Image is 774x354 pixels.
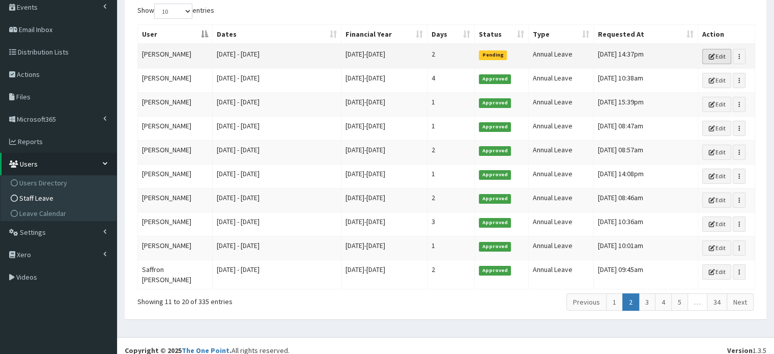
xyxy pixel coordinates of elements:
span: Approved [479,122,511,131]
td: [DATE] - [DATE] [213,164,341,188]
a: Edit [702,240,731,256]
td: [DATE]-[DATE] [341,236,427,260]
td: Annual Leave [529,68,594,92]
span: Users [20,159,38,169]
td: [DATE] 14:37pm [594,44,698,68]
td: [PERSON_NAME] [138,116,213,140]
div: Showing 11 to 20 of 335 entries [137,292,385,307]
td: [PERSON_NAME] [138,140,213,164]
td: [DATE] - [DATE] [213,92,341,116]
th: Financial Year: activate to sort column ascending [341,25,427,44]
a: Edit [702,121,731,136]
a: 1 [606,293,623,311]
td: [DATE] - [DATE] [213,68,341,92]
span: Videos [16,273,37,282]
td: [DATE] - [DATE] [213,260,341,289]
td: [DATE] 08:46am [594,188,698,212]
th: Action [698,25,755,44]
td: [DATE]-[DATE] [341,188,427,212]
td: [PERSON_NAME] [138,212,213,236]
td: [DATE] - [DATE] [213,236,341,260]
td: [PERSON_NAME] [138,92,213,116]
a: Edit [702,216,731,232]
span: Approved [479,242,511,251]
td: [DATE]-[DATE] [341,164,427,188]
td: [DATE] - [DATE] [213,116,341,140]
label: Show entries [137,4,214,19]
span: Leave Calendar [19,209,66,218]
span: Approved [479,98,511,107]
td: 1 [427,116,475,140]
td: Annual Leave [529,236,594,260]
td: 1 [427,236,475,260]
td: [DATE]-[DATE] [341,68,427,92]
td: Annual Leave [529,44,594,68]
td: [PERSON_NAME] [138,188,213,212]
td: [DATE] 10:38am [594,68,698,92]
td: [PERSON_NAME] [138,236,213,260]
td: Annual Leave [529,92,594,116]
td: [DATE]-[DATE] [341,44,427,68]
td: [DATE] 10:36am [594,212,698,236]
td: [DATE]-[DATE] [341,92,427,116]
td: 2 [427,140,475,164]
td: [DATE] 09:45am [594,260,698,289]
td: [PERSON_NAME] [138,164,213,188]
td: 3 [427,212,475,236]
td: 2 [427,44,475,68]
span: Approved [479,266,511,275]
a: Edit [702,145,731,160]
span: Approved [479,194,511,203]
span: Pending [479,50,507,60]
span: Events [17,3,38,12]
a: … [687,293,707,311]
td: [DATE] 14:08pm [594,164,698,188]
td: [DATE] 15:39pm [594,92,698,116]
td: Annual Leave [529,116,594,140]
th: Requested At: activate to sort column ascending [594,25,698,44]
a: Staff Leave [3,190,117,206]
a: Leave Calendar [3,206,117,221]
a: 5 [671,293,688,311]
td: [DATE] - [DATE] [213,140,341,164]
a: Edit [702,49,731,64]
td: [DATE]-[DATE] [341,140,427,164]
td: 1 [427,164,475,188]
a: Users Directory [3,175,117,190]
span: Microsoft365 [17,115,56,124]
span: Approved [479,170,511,179]
a: Edit [702,193,731,208]
span: Files [16,92,31,101]
td: [DATE] 08:47am [594,116,698,140]
td: Saffron [PERSON_NAME] [138,260,213,289]
span: Distribution Lists [18,47,69,57]
td: [PERSON_NAME] [138,44,213,68]
td: [DATE]-[DATE] [341,116,427,140]
span: Staff Leave [19,194,53,203]
td: [DATE] - [DATE] [213,212,341,236]
a: Previous [566,293,607,311]
span: Email Inbox [19,25,52,34]
td: [PERSON_NAME] [138,68,213,92]
a: Edit [702,97,731,112]
a: Edit [702,169,731,184]
th: Dates: activate to sort column ascending [213,25,341,44]
a: 34 [707,293,727,311]
td: Annual Leave [529,140,594,164]
td: Annual Leave [529,212,594,236]
a: 3 [639,293,655,311]
span: Approved [479,74,511,84]
th: Status: activate to sort column ascending [475,25,529,44]
a: Edit [702,264,731,280]
th: User: activate to sort column descending [138,25,213,44]
td: 1 [427,92,475,116]
a: 2 [622,293,639,311]
td: [DATE] 10:01am [594,236,698,260]
a: Edit [702,73,731,88]
th: Days: activate to sort column ascending [427,25,475,44]
td: 2 [427,260,475,289]
a: Next [727,293,754,311]
td: 4 [427,68,475,92]
td: [DATE] - [DATE] [213,44,341,68]
span: Users Directory [19,178,67,187]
